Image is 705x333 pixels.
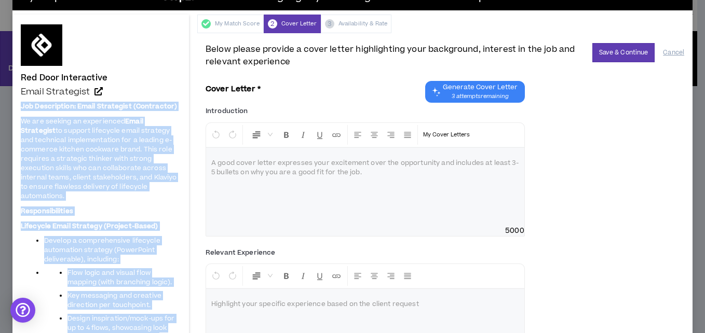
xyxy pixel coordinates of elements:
button: Save & Continue [592,43,655,62]
button: Format Italics [295,125,311,145]
button: Left Align [350,125,365,145]
label: Introduction [206,103,248,119]
button: Format Bold [279,125,294,145]
span: Generate Cover Letter [443,83,518,91]
strong: Job Description: Email Strategist (Contractor) [21,102,177,111]
button: Format Underline [312,266,328,286]
h4: Red Door Interactive [21,73,107,82]
button: Template [420,125,473,145]
button: Redo [225,125,240,145]
span: 3 attempts remaining [443,92,518,101]
button: Cancel [663,44,684,62]
button: Undo [208,266,224,286]
span: Email Strategist [21,86,90,98]
a: Email Strategist [21,87,181,97]
button: Right Align [383,266,399,286]
p: My Cover Letters [423,130,470,140]
span: Develop a comprehensive lifecycle automation strategy (PowerPoint deliverable), including: [44,236,160,264]
button: Justify Align [400,125,415,145]
strong: Responsibilities [21,206,73,216]
div: My Match Score [197,15,264,33]
button: Left Align [350,266,365,286]
h3: Cover Letter * [206,85,261,94]
button: Format Italics [295,266,311,286]
span: Flow logic and visual flow mapping (with branching logic). [67,268,172,287]
button: Undo [208,125,224,145]
button: Center Align [367,266,382,286]
button: Format Bold [279,266,294,286]
strong: Lifecycle Email Strategy (Project-Based) [21,221,158,231]
div: Open Intercom Messenger [10,298,35,323]
span: 5000 [505,226,524,236]
button: Center Align [367,125,382,145]
label: Relevant Experience [206,244,275,261]
button: Insert Link [329,266,344,286]
span: to support lifecycle email strategy and technical implementation for a leading e-commerce kitchen... [21,126,177,201]
button: Right Align [383,125,399,145]
button: Insert Link [329,125,344,145]
button: Justify Align [400,266,415,286]
button: Format Underline [312,125,328,145]
strong: Email Strategist [21,117,143,135]
span: Below please provide a cover letter highlighting your background, interest in the job and relevan... [206,43,586,68]
button: Chat GPT Cover Letter [425,81,525,103]
span: We are seeking an experienced [21,117,125,126]
span: Key messaging and creative direction per touchpoint. [67,291,161,310]
button: Redo [225,266,240,286]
